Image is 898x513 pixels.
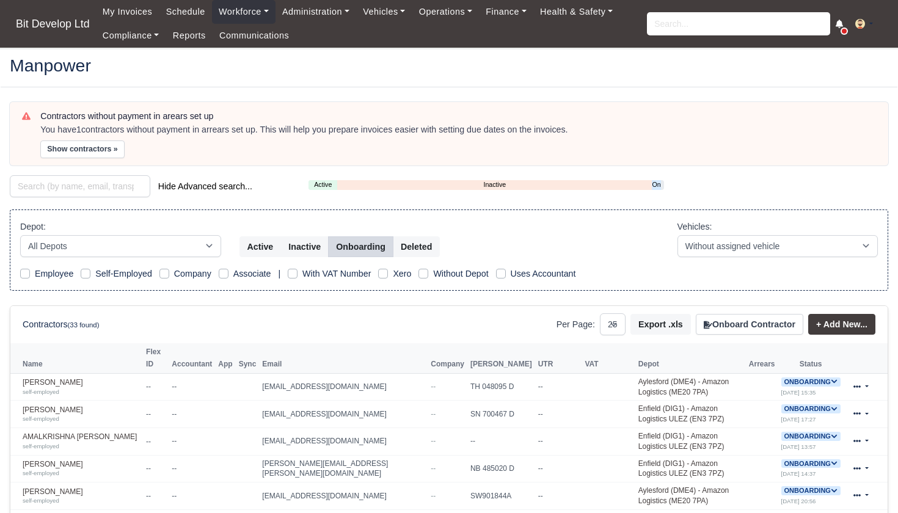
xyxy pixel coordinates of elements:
a: + Add New... [808,314,875,335]
td: -- [535,401,582,428]
td: -- [535,428,582,456]
label: Xero [393,267,411,281]
td: -- [143,373,169,401]
small: [DATE] 14:37 [781,470,816,477]
div: + Add New... [803,314,875,335]
label: Depot: [20,220,46,234]
td: SN 700467 D [467,401,535,428]
td: -- [169,455,215,482]
div: Manpower [1,47,897,87]
td: -- [169,482,215,510]
a: Onboarding [781,377,841,386]
h2: Manpower [10,57,888,74]
td: -- [143,428,169,456]
a: Onboarding [781,432,841,440]
td: -- [143,482,169,510]
span: -- [431,437,436,445]
label: Without Depot [433,267,488,281]
button: Onboarding [328,236,393,257]
iframe: Chat Widget [837,454,898,513]
th: [PERSON_NAME] [467,343,535,373]
td: -- [169,373,215,401]
small: self-employed [23,470,59,476]
td: -- [169,401,215,428]
td: -- [535,373,582,401]
label: Vehicles: [677,220,712,234]
span: Onboarding [781,377,841,387]
th: Email [259,343,428,373]
a: Aylesford (DME4) - Amazon Logistics (ME20 7PA) [638,486,729,505]
td: SW901844A [467,482,535,510]
button: Deleted [393,236,440,257]
label: Uses Accountant [511,267,576,281]
button: Show contractors » [40,140,125,158]
button: Inactive [280,236,329,257]
a: [PERSON_NAME] self-employed [23,460,140,478]
a: Onboarding [652,180,660,190]
div: You have contractors without payment in arrears set up. This will help you prepare invoices easie... [40,124,876,136]
small: self-employed [23,415,59,422]
a: Bit Develop Ltd [10,12,96,36]
label: Employee [35,267,73,281]
a: Onboarding [781,404,841,413]
th: UTR [535,343,582,373]
a: [PERSON_NAME] self-employed [23,487,140,505]
td: [EMAIL_ADDRESS][DOMAIN_NAME] [259,428,428,456]
span: Onboarding [781,404,841,413]
td: -- [143,455,169,482]
button: Export .xls [630,314,691,335]
small: self-employed [23,443,59,449]
small: self-employed [23,497,59,504]
td: -- [535,455,582,482]
small: (33 found) [68,321,100,329]
td: TH 048095 D [467,373,535,401]
td: [EMAIL_ADDRESS][DOMAIN_NAME] [259,482,428,510]
td: [PERSON_NAME][EMAIL_ADDRESS][PERSON_NAME][DOMAIN_NAME] [259,455,428,482]
td: [EMAIL_ADDRESS][DOMAIN_NAME] [259,401,428,428]
a: AMALKRISHNA [PERSON_NAME] self-employed [23,432,140,450]
span: -- [431,382,436,391]
a: Inactive [337,180,652,190]
td: -- [169,428,215,456]
a: Active [308,180,337,190]
button: Onboard Contractor [696,314,803,335]
th: Flex ID [143,343,169,373]
a: Enfield (DIG1) - Amazon Logistics ULEZ (EN3 7PZ) [638,459,725,478]
span: Onboarding [781,459,841,468]
small: [DATE] 13:57 [781,443,816,450]
small: self-employed [23,388,59,395]
span: -- [431,492,436,500]
span: Onboarding [781,432,841,441]
small: [DATE] 17:27 [781,416,816,423]
td: NB 485020 D [467,455,535,482]
input: Search (by name, email, transporter id) ... [10,175,150,197]
button: Hide Advanced search... [150,176,260,197]
label: Per Page: [557,318,595,332]
a: Reports [166,24,213,48]
a: Enfield (DIG1) - Amazon Logistics ULEZ (EN3 7PZ) [638,404,725,423]
button: Active [239,236,282,257]
a: Communications [213,24,296,48]
label: Company [174,267,211,281]
a: Onboarding [781,486,841,495]
label: With VAT Number [302,267,371,281]
span: -- [431,464,436,473]
a: [PERSON_NAME] self-employed [23,406,140,423]
a: Aylesford (DME4) - Amazon Logistics (ME20 7PA) [638,377,729,396]
input: Search... [647,12,830,35]
small: [DATE] 20:56 [781,498,816,504]
a: Enfield (DIG1) - Amazon Logistics ULEZ (EN3 7PZ) [638,432,725,451]
h6: Contractors [23,319,99,330]
th: VAT [582,343,635,373]
th: Arrears [746,343,778,373]
th: Sync [236,343,260,373]
small: [DATE] 15:35 [781,389,816,396]
label: Associate [233,267,271,281]
span: -- [431,410,436,418]
th: Accountant [169,343,215,373]
th: Name [10,343,143,373]
strong: 1 [76,125,81,134]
